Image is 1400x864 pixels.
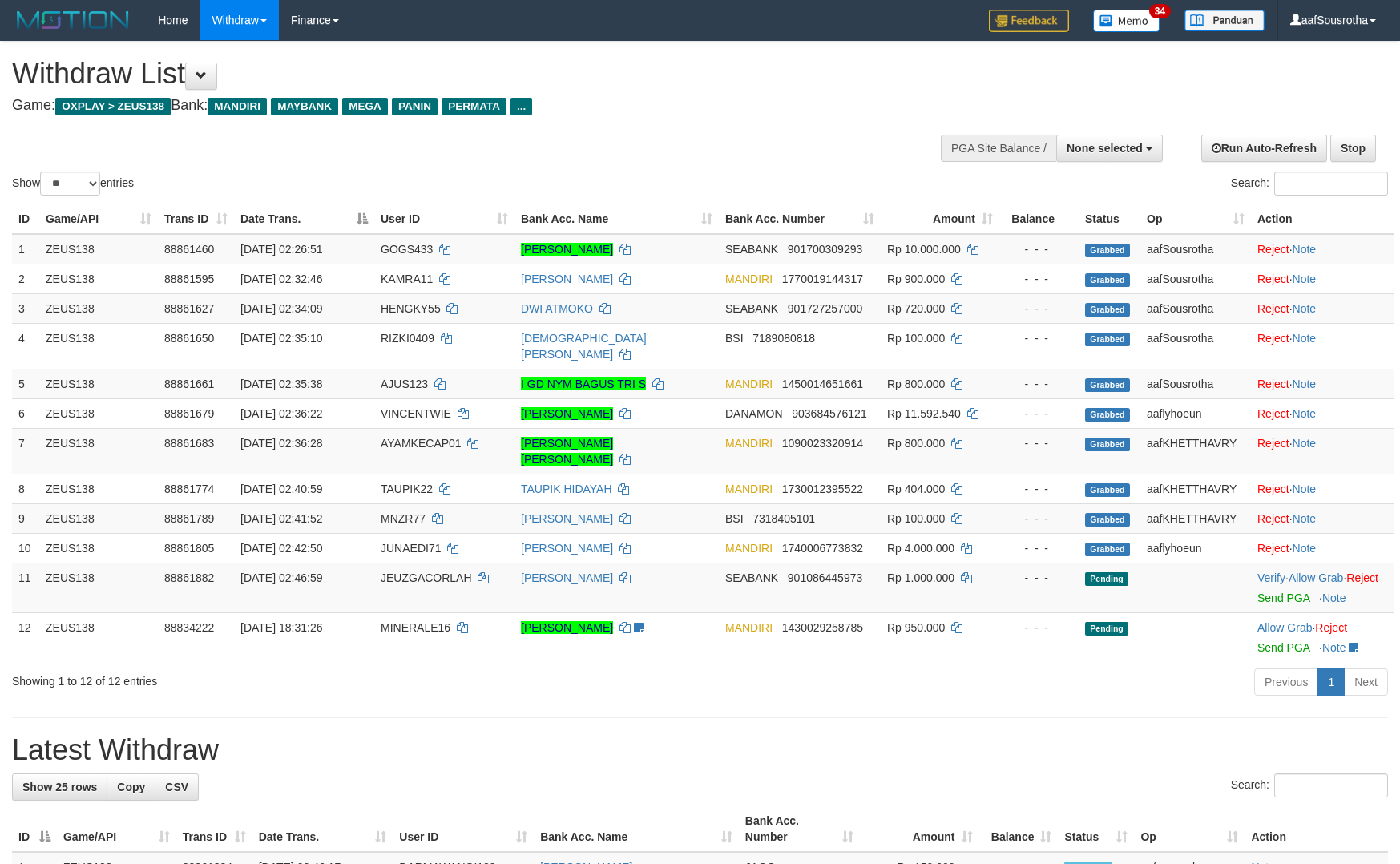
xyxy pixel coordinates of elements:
span: PERMATA [442,98,506,115]
td: aafSousrotha [1140,323,1251,369]
span: 88861805 [164,542,214,555]
td: · [1251,293,1394,323]
span: · [1289,571,1346,584]
td: · · [1251,563,1394,612]
label: Search: [1231,172,1388,196]
span: DANAMON [725,407,783,420]
span: SEABANK [725,571,778,584]
span: MANDIRI [725,482,773,495]
span: [DATE] 02:42:50 [240,542,322,555]
span: [DATE] 02:32:46 [240,273,322,285]
th: Game/API: activate to sort column ascending [39,204,158,234]
a: [PERSON_NAME] [PERSON_NAME] [521,437,613,466]
span: MNZR77 [381,512,426,525]
a: Note [1293,243,1317,256]
a: Allow Grab [1257,621,1312,634]
span: Grabbed [1085,244,1130,257]
td: 9 [12,503,39,533]
input: Search: [1274,172,1388,196]
th: User ID: activate to sort column ascending [374,204,514,234]
td: aaflyhoeun [1140,398,1251,428]
th: Balance: activate to sort column ascending [979,806,1059,852]
a: Run Auto-Refresh [1201,135,1327,162]
th: ID [12,204,39,234]
td: · [1251,264,1394,293]
span: [DATE] 02:46:59 [240,571,322,584]
span: VINCENTWIE [381,407,451,420]
a: [PERSON_NAME] [521,621,613,634]
a: DWI ATMOKO [521,302,593,315]
div: - - - [1006,406,1072,422]
th: User ID: activate to sort column ascending [393,806,534,852]
td: 6 [12,398,39,428]
img: MOTION_logo.png [12,8,134,32]
span: AYAMKECAP01 [381,437,462,450]
span: RIZKI0409 [381,332,434,345]
span: Rp 800.000 [887,377,945,390]
span: Rp 100.000 [887,512,945,525]
span: 88861627 [164,302,214,315]
a: [DEMOGRAPHIC_DATA][PERSON_NAME] [521,332,647,361]
th: Status [1079,204,1140,234]
span: Grabbed [1085,438,1130,451]
span: Rp 800.000 [887,437,945,450]
span: Grabbed [1085,303,1130,317]
span: MANDIRI [725,542,773,555]
th: Bank Acc. Name: activate to sort column ascending [534,806,739,852]
span: [DATE] 02:36:28 [240,437,322,450]
th: Bank Acc. Name: activate to sort column ascending [514,204,719,234]
span: 88861661 [164,377,214,390]
span: Grabbed [1085,273,1130,287]
h4: Game: Bank: [12,98,918,114]
div: - - - [1006,271,1072,287]
a: TAUPIK HIDAYAH [521,482,612,495]
a: Send PGA [1257,641,1309,654]
span: Grabbed [1085,333,1130,346]
span: KAMRA11 [381,273,433,285]
a: Note [1293,273,1317,285]
th: Trans ID: activate to sort column ascending [158,204,234,234]
a: Reject [1257,542,1289,555]
span: 88861650 [164,332,214,345]
div: - - - [1006,540,1072,556]
span: 88861595 [164,273,214,285]
a: Note [1293,437,1317,450]
td: 3 [12,293,39,323]
span: 88861789 [164,512,214,525]
span: JUNAEDI71 [381,542,441,555]
td: aafSousrotha [1140,264,1251,293]
a: Reject [1257,273,1289,285]
span: Rp 11.592.540 [887,407,961,420]
a: Reject [1257,332,1289,345]
td: 1 [12,234,39,264]
span: 88834222 [164,621,214,634]
span: None selected [1067,142,1143,155]
span: OXPLAY > ZEUS138 [55,98,171,115]
td: 10 [12,533,39,563]
span: · [1257,621,1315,634]
td: · [1251,533,1394,563]
td: · [1251,234,1394,264]
span: Copy 901727257000 to clipboard [788,302,862,315]
th: Bank Acc. Number: activate to sort column ascending [739,806,860,852]
a: [PERSON_NAME] [521,571,613,584]
span: TAUPIK22 [381,482,433,495]
a: Note [1293,377,1317,390]
span: [DATE] 02:34:09 [240,302,322,315]
a: Note [1293,407,1317,420]
span: Grabbed [1085,513,1130,527]
a: Note [1293,302,1317,315]
span: Copy 903684576121 to clipboard [792,407,866,420]
td: aafKHETTHAVRY [1140,428,1251,474]
span: [DATE] 02:35:38 [240,377,322,390]
span: Copy 1450014651661 to clipboard [782,377,863,390]
span: MEGA [342,98,388,115]
th: Amount: activate to sort column ascending [881,204,999,234]
td: 12 [12,612,39,662]
td: · [1251,428,1394,474]
a: Note [1322,641,1346,654]
td: ZEUS138 [39,398,158,428]
span: Copy 1770019144317 to clipboard [782,273,863,285]
td: · [1251,323,1394,369]
span: HENGKY55 [381,302,441,315]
